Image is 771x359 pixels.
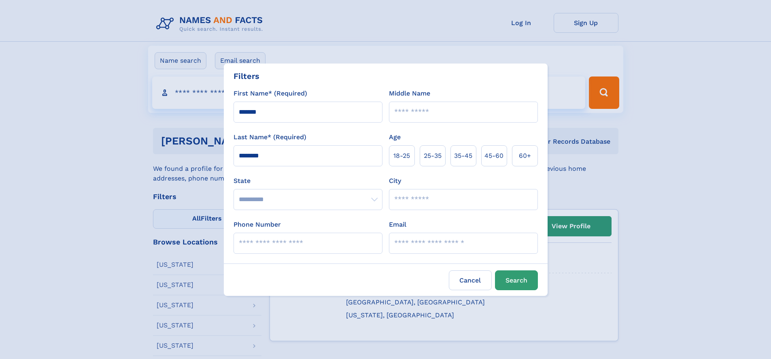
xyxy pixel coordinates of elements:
[234,176,382,186] label: State
[234,89,307,98] label: First Name* (Required)
[449,270,492,290] label: Cancel
[495,270,538,290] button: Search
[389,176,401,186] label: City
[454,151,472,161] span: 35‑45
[484,151,503,161] span: 45‑60
[424,151,442,161] span: 25‑35
[389,132,401,142] label: Age
[234,220,281,229] label: Phone Number
[234,132,306,142] label: Last Name* (Required)
[389,220,406,229] label: Email
[389,89,430,98] label: Middle Name
[234,70,259,82] div: Filters
[519,151,531,161] span: 60+
[393,151,410,161] span: 18‑25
